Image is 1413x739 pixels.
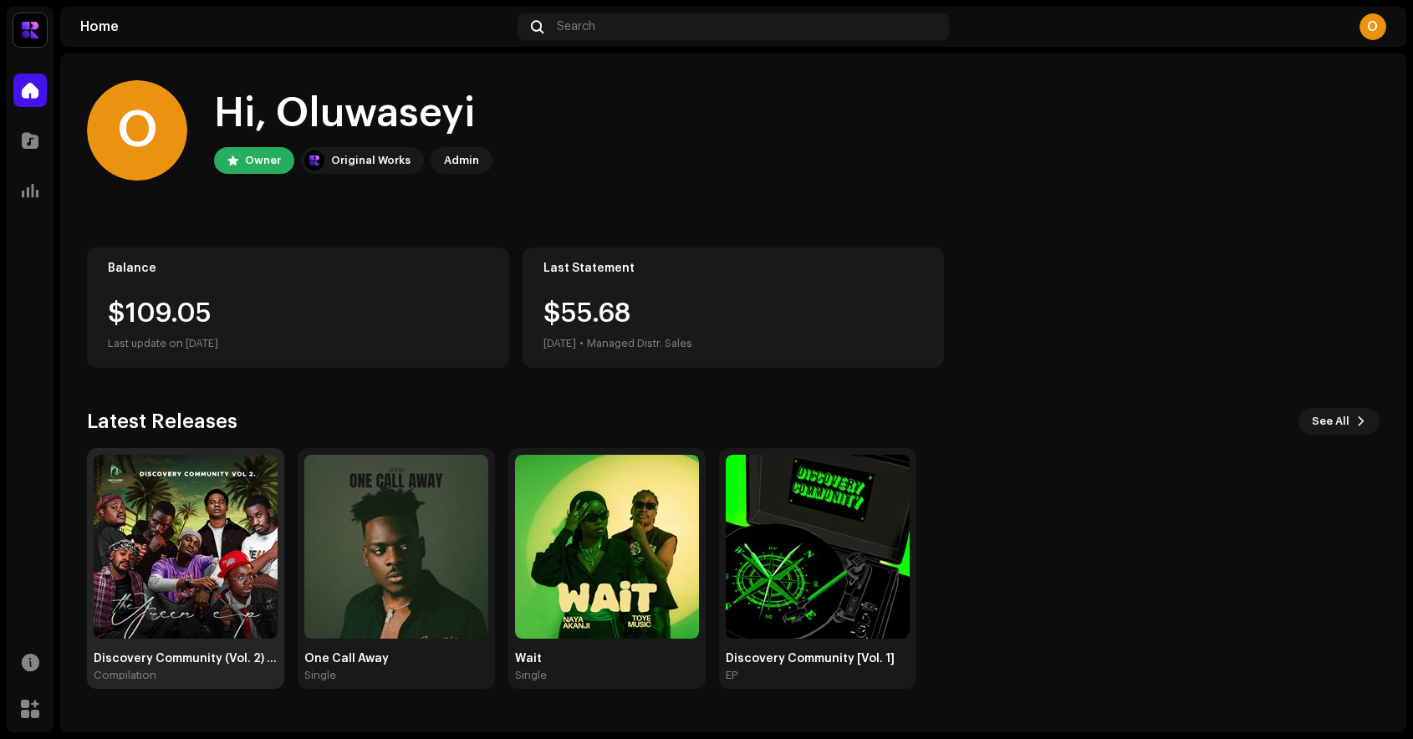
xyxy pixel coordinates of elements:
div: Last update on [DATE] [108,334,488,354]
div: Hi, Oluwaseyi [214,87,492,140]
div: Home [80,20,511,33]
div: Managed Distr. Sales [587,334,692,354]
img: 4bfc1d7d-d9de-48b7-9713-5cebb277d227 [13,13,47,47]
div: Owner [245,150,281,171]
div: Discovery Community [Vol. 1] [726,652,910,665]
div: EP [726,669,737,682]
img: 675a8874-f48c-42e5-b81c-a846fa7fef42 [515,455,699,639]
img: 1de864ba-cb3d-47e2-9c77-d1d8a069ce05 [94,455,278,639]
img: 4bfc1d7d-d9de-48b7-9713-5cebb277d227 [304,150,324,171]
re-o-card-value: Last Statement [523,247,945,368]
img: 27eb1c7a-f9eb-4905-857c-bf6c0cbc06f9 [304,455,488,639]
div: Single [304,669,336,682]
div: Original Works [331,150,411,171]
div: Admin [444,150,479,171]
div: Wait [515,652,699,665]
div: O [87,80,187,181]
button: See All [1298,408,1380,435]
img: 2f969bbd-c147-43c2-8e75-aef8ce119785 [726,455,910,639]
re-o-card-value: Balance [87,247,509,368]
h3: Latest Releases [87,408,237,435]
div: Last Statement [543,262,924,275]
div: Discovery Community (Vol. 2) [The Green EP] [94,652,278,665]
div: Compilation [94,669,156,682]
span: Search [557,20,595,33]
div: One Call Away [304,652,488,665]
div: [DATE] [543,334,576,354]
div: O [1359,13,1386,40]
div: • [579,334,584,354]
span: See All [1312,405,1349,438]
div: Single [515,669,547,682]
div: Balance [108,262,488,275]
